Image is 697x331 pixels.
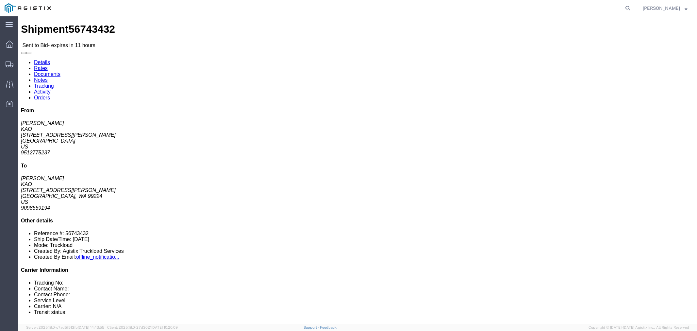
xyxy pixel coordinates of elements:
a: Feedback [320,325,337,329]
span: Client: 2025.18.0-27d3021 [107,325,178,329]
span: [DATE] 14:43:55 [78,325,104,329]
span: Andy Schwimmer [643,5,680,12]
iframe: FS Legacy Container [18,16,697,324]
a: Support [304,325,320,329]
button: [PERSON_NAME] [642,4,688,12]
img: logo [5,3,51,13]
span: [DATE] 10:20:09 [151,325,178,329]
span: Copyright © [DATE]-[DATE] Agistix Inc., All Rights Reserved [589,325,689,330]
span: Server: 2025.18.0-c7ad5f513fb [26,325,104,329]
